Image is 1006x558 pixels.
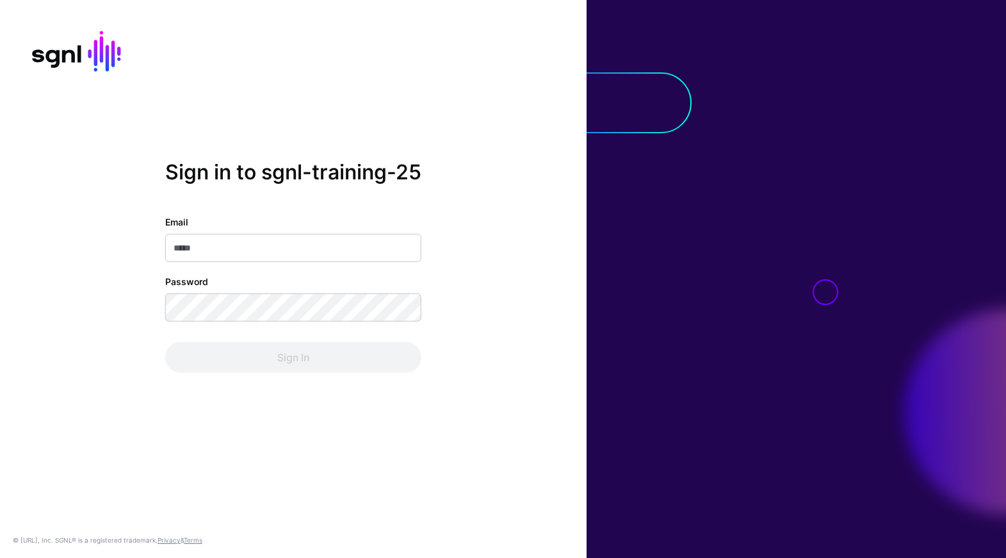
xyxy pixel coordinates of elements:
label: Password [165,275,208,288]
a: Privacy [158,536,181,544]
div: © [URL], Inc. SGNL® is a registered trademark. & [13,535,202,545]
a: Terms [184,536,202,544]
h2: Sign in to sgnl-training-25 [165,160,421,184]
label: Email [165,215,188,229]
